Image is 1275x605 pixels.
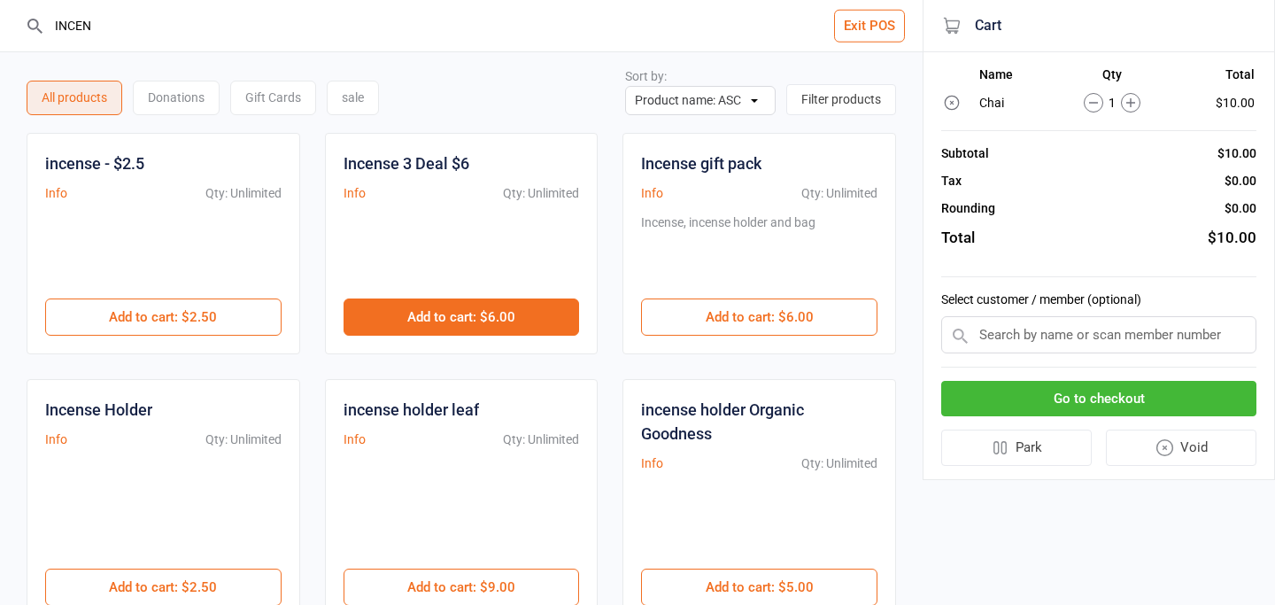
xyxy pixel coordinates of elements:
button: Info [344,184,366,203]
th: Qty [1047,67,1178,89]
button: Exit POS [834,10,905,43]
div: Qty: Unlimited [205,430,282,449]
div: $0.00 [1225,172,1256,190]
button: Add to cart: $2.50 [45,299,282,336]
label: Sort by: [625,69,667,83]
input: Search by name or scan member number [941,316,1256,353]
div: Rounding [941,199,995,218]
td: $10.00 [1178,90,1255,115]
div: incense holder leaf [344,398,479,422]
div: Incense gift pack [641,151,761,175]
div: Tax [941,172,962,190]
div: Qty: Unlimited [503,184,579,203]
div: Gift Cards [230,81,316,115]
button: Add to cart: $6.00 [641,299,877,336]
div: Incense 3 Deal $6 [344,151,469,175]
th: Name [979,67,1045,89]
button: Go to checkout [941,381,1256,417]
div: Subtotal [941,144,989,163]
div: Incense, incense holder and bag [641,213,815,281]
div: 1 [1047,93,1178,112]
button: Info [45,430,67,449]
label: Select customer / member (optional) [941,291,1256,309]
div: Donations [133,81,220,115]
button: Info [641,184,663,203]
div: Qty: Unlimited [801,454,877,473]
div: $10.00 [1217,144,1256,163]
button: Info [641,454,663,473]
div: All products [27,81,122,115]
div: Qty: Unlimited [205,184,282,203]
div: Qty: Unlimited [801,184,877,203]
div: Incense Holder [45,398,152,422]
button: Filter products [786,84,896,115]
div: incense - $2.5 [45,151,144,175]
div: Total [941,227,975,250]
th: Total [1178,67,1255,89]
td: Chai [979,90,1045,115]
div: $10.00 [1208,227,1256,250]
button: Park [941,430,1092,466]
button: Info [45,184,67,203]
div: $0.00 [1225,199,1256,218]
div: Qty: Unlimited [503,430,579,449]
button: Void [1106,430,1257,466]
div: incense holder Organic Goodness [641,398,877,446]
button: Info [344,430,366,449]
div: sale [327,81,379,115]
button: Add to cart: $6.00 [344,299,580,336]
